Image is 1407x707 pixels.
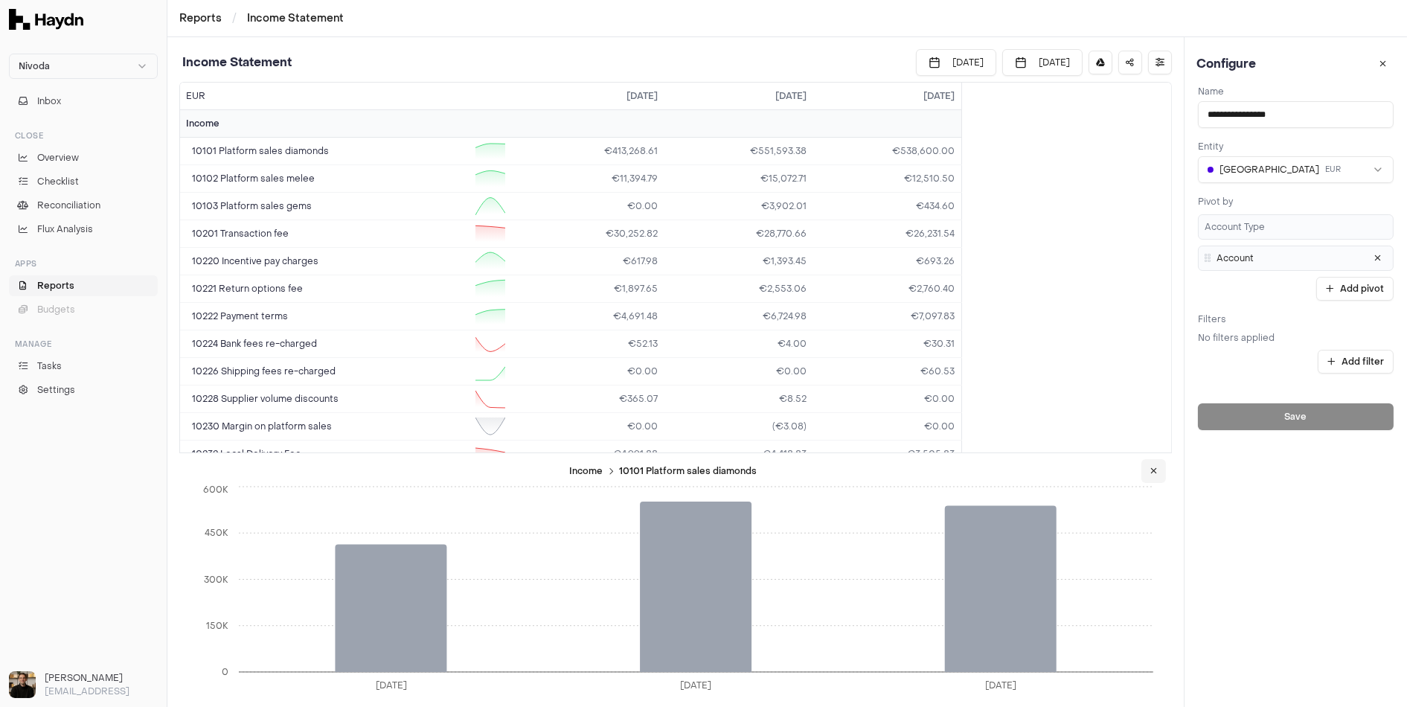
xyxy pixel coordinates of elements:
div: Close [9,124,158,147]
td: €28,770.66 [664,220,813,248]
td: €0.00 [515,193,664,220]
span: Reports [37,279,74,292]
span: / [229,10,240,25]
td: €0.00 [515,358,664,386]
td: €30,252.82 [515,220,664,248]
button: Budgets [9,299,158,320]
label: Filters [1198,313,1226,325]
label: Pivot by [1198,196,1233,208]
td: €12,510.50 [813,165,961,193]
td: €60.53 [813,358,961,386]
span: 10201 Transaction fee [192,227,289,240]
a: Tasks [9,356,158,377]
tspan: [DATE] [681,680,712,692]
td: €4.00 [664,330,813,358]
span: Nivoda [19,60,50,72]
div: Income [186,117,219,130]
span: 10101 Platform sales diamonds [620,465,757,477]
span: Inbox [37,95,61,108]
span: Account Type [1205,221,1265,233]
tspan: 0 [222,666,228,678]
span: Budgets [37,303,75,316]
tspan: 150K [206,620,228,632]
a: Reconciliation [9,195,158,216]
td: €693.26 [813,248,961,275]
label: Name [1198,86,1224,97]
span: 10224 Bank fees re-charged [192,337,317,351]
td: €6,724.98 [664,303,813,330]
span: 10228 Supplier volume discounts [192,392,339,406]
span: 10232 Local Delivery Fee [192,447,301,461]
a: Checklist [9,171,158,192]
td: €26,231.54 [813,220,961,248]
button: [DATE] [916,49,996,76]
td: (€3.08) [664,413,813,441]
td: €4,418.83 [664,441,813,468]
td: €4,991.88 [515,441,664,468]
span: Income [570,465,620,477]
th: [DATE] [664,83,813,110]
a: Overview [9,147,158,168]
td: €413,268.61 [515,138,664,165]
td: €8.52 [664,386,813,413]
td: €2,553.06 [664,275,813,303]
tspan: 300K [204,574,228,586]
button: Add pivot [1316,277,1394,301]
span: 10101 Platform sales diamonds [192,144,329,158]
a: Reports [9,275,158,296]
span: Checklist [37,175,79,188]
button: Nivoda [9,54,158,79]
a: Settings [9,380,158,400]
span: 10230 Margin on platform sales [192,420,332,433]
li: Account [1198,246,1394,271]
span: Reconciliation [37,199,100,212]
span: 10220 Incentive pay charges [192,255,318,268]
p: No filters applied [1198,332,1394,344]
tspan: [DATE] [985,680,1016,692]
th: [DATE] [515,83,664,110]
span: 10226 Shipping fees re-charged [192,365,336,378]
label: Entity [1198,141,1223,153]
td: €15,072.71 [664,165,813,193]
h3: Income Statement [179,54,292,71]
td: €3,902.01 [664,193,813,220]
img: Haydn Logo [9,9,83,30]
span: Account [1217,252,1254,264]
td: €0.00 [813,386,961,413]
td: €0.00 [664,358,813,386]
td: €1,393.45 [664,248,813,275]
span: Flux Analysis [37,223,93,236]
a: Flux Analysis [9,219,158,240]
span: Tasks [37,359,62,373]
td: €617.98 [515,248,664,275]
button: Inbox [9,91,158,112]
td: €2,760.40 [813,275,961,303]
span: Overview [37,151,79,164]
button: [DATE] [1002,49,1083,76]
h3: [PERSON_NAME] [45,671,158,685]
p: [EMAIL_ADDRESS] [45,685,158,698]
span: 10222 Payment terms [192,310,288,323]
td: €1,897.65 [515,275,664,303]
td: €365.07 [515,386,664,413]
td: €538,600.00 [813,138,961,165]
tspan: 600K [203,484,228,496]
td: €4,691.48 [515,303,664,330]
td: €0.00 [813,413,961,441]
td: €434.60 [813,193,961,220]
div: Apps [9,252,158,275]
td: €7,097.83 [813,303,961,330]
span: EUR [186,90,205,102]
nav: breadcrumb [179,11,344,26]
span: Settings [37,383,75,397]
td: €3,505.83 [813,441,961,468]
span: 10221 Return options fee [192,282,303,295]
td: €52.13 [515,330,664,358]
img: Ole Heine [9,671,36,698]
li: Income Statement [247,11,344,26]
div: Manage [9,332,158,356]
tspan: 450K [205,528,228,540]
span: 10103 Platform sales gems [192,199,312,213]
td: €0.00 [515,413,664,441]
button: Add filter [1318,350,1394,374]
